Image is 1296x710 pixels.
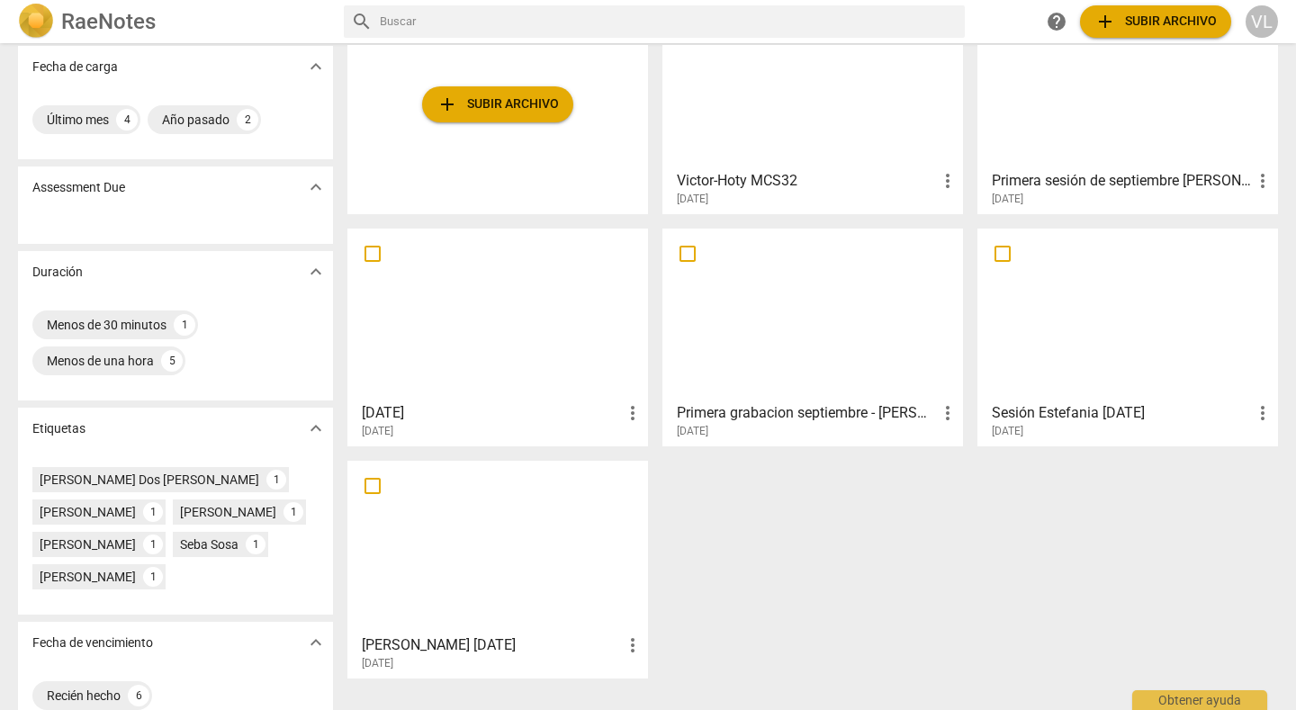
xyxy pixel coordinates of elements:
h3: Ana - Magui Sep25 [362,634,622,656]
p: Etiquetas [32,419,85,438]
span: [DATE] [992,424,1023,439]
h2: RaeNotes [61,9,156,34]
span: add [1094,11,1116,32]
h3: Sesión Estefania 12-09-25 [992,402,1252,424]
button: VL [1246,5,1278,38]
p: Fecha de vencimiento [32,634,153,652]
span: more_vert [937,170,958,192]
h3: Primera sesión de septiembre Johana Montoya [992,170,1252,192]
a: Victor-Hoty MCS32[DATE] [669,3,957,206]
div: Último mes [47,111,109,129]
h3: Sep 2 [362,402,622,424]
span: search [351,11,373,32]
div: 6 [128,685,149,706]
h3: Primera grabacion septiembre - Sebastián Sosa [677,402,937,424]
a: Sesión Estefania [DATE][DATE] [984,235,1272,438]
a: LogoRaeNotes [18,4,329,40]
button: Mostrar más [302,53,329,80]
p: Duración [32,263,83,282]
a: [DATE][DATE] [354,235,642,438]
div: 1 [143,567,163,587]
p: Assessment Due [32,178,125,197]
span: expand_more [305,418,327,439]
div: 1 [266,470,286,490]
div: Obtener ayuda [1132,690,1267,710]
div: 1 [143,535,163,554]
div: 5 [161,350,183,372]
h3: Victor-Hoty MCS32 [677,170,937,192]
span: [DATE] [992,192,1023,207]
div: 4 [116,109,138,130]
div: 1 [143,502,163,522]
div: Año pasado [162,111,229,129]
span: expand_more [305,632,327,653]
span: Subir archivo [1094,11,1217,32]
p: Fecha de carga [32,58,118,76]
div: [PERSON_NAME] [40,568,136,586]
div: Recién hecho [47,687,121,705]
button: Mostrar más [302,415,329,442]
span: Subir archivo [436,94,559,115]
button: Subir [1080,5,1231,38]
input: Buscar [380,7,958,36]
span: [DATE] [362,656,393,671]
a: [PERSON_NAME] [DATE][DATE] [354,467,642,670]
div: Seba Sosa [180,535,238,553]
button: Mostrar más [302,174,329,201]
a: Primera grabacion septiembre - [PERSON_NAME][DATE] [669,235,957,438]
span: help [1046,11,1067,32]
img: Logo [18,4,54,40]
div: 1 [246,535,265,554]
a: Primera sesión de septiembre [PERSON_NAME][DATE] [984,3,1272,206]
button: Subir [422,86,573,122]
span: [DATE] [677,192,708,207]
div: 1 [283,502,303,522]
button: Mostrar más [302,629,329,656]
div: [PERSON_NAME] [180,503,276,521]
span: expand_more [305,176,327,198]
div: [PERSON_NAME] [40,503,136,521]
div: Menos de una hora [47,352,154,370]
span: expand_more [305,261,327,283]
div: Menos de 30 minutos [47,316,166,334]
span: add [436,94,458,115]
span: more_vert [1252,170,1273,192]
span: more_vert [1252,402,1273,424]
span: more_vert [622,634,643,656]
div: [PERSON_NAME] [40,535,136,553]
button: Mostrar más [302,258,329,285]
a: Obtener ayuda [1040,5,1073,38]
div: [PERSON_NAME] Dos [PERSON_NAME] [40,471,259,489]
span: more_vert [937,402,958,424]
span: more_vert [622,402,643,424]
div: 1 [174,314,195,336]
div: 2 [237,109,258,130]
span: [DATE] [362,424,393,439]
span: [DATE] [677,424,708,439]
span: expand_more [305,56,327,77]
